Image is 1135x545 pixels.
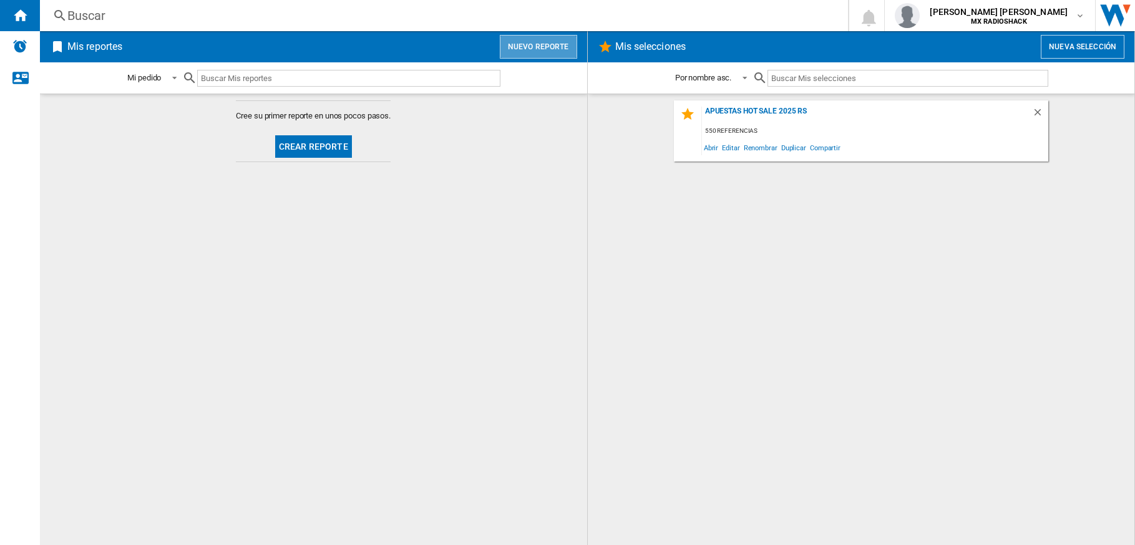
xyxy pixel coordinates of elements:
[971,17,1027,26] b: MX RADIOSHACK
[767,70,1048,87] input: Buscar Mis selecciones
[500,35,577,59] button: Nuevo reporte
[236,110,391,122] span: Cree su primer reporte en unos pocos pasos.
[12,39,27,54] img: alerts-logo.svg
[702,123,1048,139] div: 550 referencias
[895,3,920,28] img: profile.jpg
[720,139,741,156] span: Editar
[613,35,689,59] h2: Mis selecciones
[197,70,500,87] input: Buscar Mis reportes
[275,135,352,158] button: Crear reporte
[67,7,816,24] div: Buscar
[1041,35,1124,59] button: Nueva selección
[930,6,1068,18] span: [PERSON_NAME] [PERSON_NAME]
[702,139,721,156] span: Abrir
[808,139,842,156] span: Compartir
[675,73,732,82] div: Por nombre asc.
[1032,107,1048,123] div: Borrar
[742,139,779,156] span: Renombrar
[702,107,1032,123] div: Apuestas Hot Sale 2025 RS
[65,35,125,59] h2: Mis reportes
[779,139,808,156] span: Duplicar
[127,73,161,82] div: Mi pedido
